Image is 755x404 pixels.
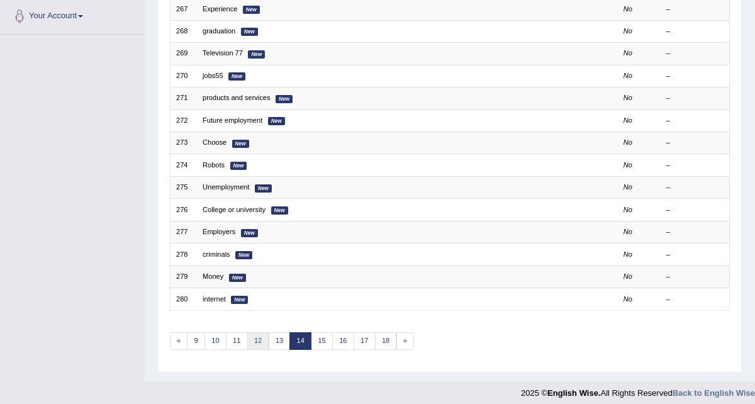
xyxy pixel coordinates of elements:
a: » [396,332,415,350]
td: 269 [170,43,197,65]
a: College or university [203,206,266,213]
em: New [241,28,258,36]
a: Money [203,272,223,280]
a: 12 [247,332,269,350]
td: 272 [170,109,197,132]
em: New [268,117,285,125]
strong: English Wise. [547,388,600,398]
div: – [666,227,724,237]
em: New [231,296,248,304]
td: 276 [170,199,197,221]
div: – [666,48,724,59]
td: 271 [170,87,197,109]
div: – [666,71,724,81]
em: New [276,95,293,103]
a: Choose [203,138,226,146]
em: New [271,206,288,215]
div: 2025 © All Rights Reserved [521,381,755,399]
a: internet [203,295,226,303]
a: 15 [311,332,333,350]
td: 279 [170,266,197,288]
td: 275 [170,176,197,198]
div: – [666,272,724,282]
em: No [624,228,632,235]
div: – [666,116,724,126]
a: Unemployment [203,183,249,191]
td: 270 [170,65,197,87]
em: No [624,272,632,280]
td: 277 [170,221,197,243]
div: – [666,160,724,171]
em: New [241,229,258,237]
a: « [170,332,188,350]
td: 278 [170,244,197,266]
a: 11 [226,332,248,350]
a: Employers [203,228,235,235]
em: No [624,161,632,169]
div: – [666,182,724,193]
div: – [666,295,724,305]
a: Future employment [203,116,262,124]
em: New [243,6,260,14]
em: No [624,72,632,79]
a: 16 [332,332,354,350]
em: No [624,138,632,146]
a: 17 [354,332,376,350]
div: – [666,250,724,260]
a: 14 [289,332,311,350]
a: 13 [269,332,291,350]
em: No [624,250,632,258]
a: Back to English Wise [673,388,755,398]
a: products and services [203,94,270,101]
div: – [666,205,724,215]
em: No [624,116,632,124]
em: No [624,27,632,35]
em: No [624,295,632,303]
a: 10 [204,332,226,350]
a: 9 [187,332,205,350]
a: jobs55 [203,72,223,79]
a: criminals [203,250,230,258]
em: New [232,140,249,148]
div: – [666,26,724,36]
em: New [229,274,246,282]
td: 280 [170,288,197,310]
div: – [666,138,724,148]
em: No [624,94,632,101]
div: – [666,4,724,14]
em: No [624,206,632,213]
a: graduation [203,27,235,35]
em: New [228,72,245,81]
em: New [230,162,247,170]
td: 274 [170,154,197,176]
em: New [248,50,265,59]
td: 268 [170,20,197,42]
em: No [624,49,632,57]
em: New [235,251,252,259]
td: 273 [170,132,197,154]
em: New [255,184,272,193]
a: Television 77 [203,49,243,57]
a: Experience [203,5,237,13]
a: 18 [375,332,397,350]
em: No [624,5,632,13]
div: – [666,93,724,103]
em: No [624,183,632,191]
a: Robots [203,161,225,169]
